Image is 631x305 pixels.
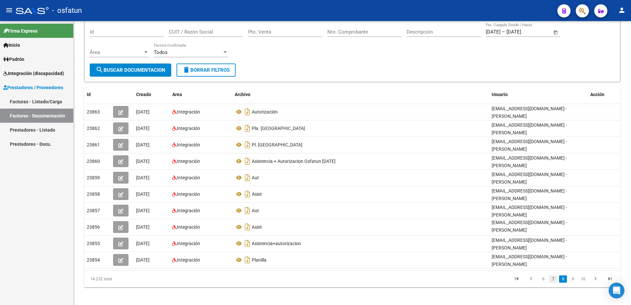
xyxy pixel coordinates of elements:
button: Buscar Documentacion [90,64,171,77]
a: 10 [579,275,587,283]
span: 23863 [87,109,100,114]
span: [EMAIL_ADDRESS][DOMAIN_NAME] - [PERSON_NAME] [492,139,567,152]
span: [EMAIL_ADDRESS][DOMAIN_NAME] - [PERSON_NAME] [492,188,567,201]
div: Open Intercom Messenger [609,283,624,298]
button: Open calendar [552,29,560,36]
span: Padrón [3,56,24,63]
i: Descargar documento [243,140,252,150]
span: Integración [177,241,200,246]
span: 23857 [87,208,100,213]
span: [DATE] [136,208,150,213]
span: Integración [177,142,200,147]
span: Archivo [235,92,250,97]
span: Pl. [GEOGRAPHIC_DATA] [252,142,302,147]
span: 23860 [87,159,100,164]
i: Descargar documento [243,238,252,249]
span: Prestadores / Proveedores [3,84,63,91]
i: Descargar documento [243,172,252,183]
a: 9 [569,275,577,283]
li: page 8 [558,273,568,285]
i: Descargar documento [243,189,252,199]
span: Aut [252,208,259,213]
span: Borrar Filtros [182,67,230,73]
a: 6 [539,275,547,283]
span: Integración [177,109,200,114]
span: [EMAIL_ADDRESS][DOMAIN_NAME] - [PERSON_NAME] [492,238,567,250]
mat-icon: person [618,6,626,14]
span: 23858 [87,191,100,197]
a: 7 [549,275,557,283]
datatable-header-cell: Area [170,88,232,102]
span: Asistencia + Autorizacion Osfatun [DATE] [252,159,336,164]
span: 23855 [87,241,100,246]
span: Integración [177,257,200,263]
a: go to last page [604,275,616,283]
div: 14.232 total [84,271,190,287]
span: Inicio [3,41,20,49]
li: page 6 [538,273,548,285]
span: [EMAIL_ADDRESS][DOMAIN_NAME] - [PERSON_NAME] [492,205,567,217]
span: Acción [590,92,604,97]
li: page 10 [578,273,588,285]
span: [DATE] [136,224,150,230]
span: Integración [177,175,200,180]
mat-icon: search [96,66,104,74]
span: 23856 [87,224,100,230]
span: Asistencia+autorizacion [252,241,301,246]
span: [EMAIL_ADDRESS][DOMAIN_NAME] - [PERSON_NAME] [492,254,567,267]
li: page 9 [568,273,578,285]
span: 23861 [87,142,100,147]
span: Integración [177,191,200,197]
span: [DATE] [136,191,150,197]
input: Fecha fin [506,29,538,35]
span: [DATE] [136,175,150,180]
span: 23854 [87,257,100,263]
span: Aut [252,175,259,180]
span: Área [90,49,143,55]
datatable-header-cell: Creado [133,88,170,102]
span: 23862 [87,126,100,131]
span: [EMAIL_ADDRESS][DOMAIN_NAME] - [PERSON_NAME] [492,106,567,119]
span: [DATE] [136,257,150,263]
mat-icon: menu [5,6,13,14]
i: Descargar documento [243,222,252,232]
datatable-header-cell: Acción [588,88,620,102]
span: Asist [252,224,262,230]
span: Usuario [492,92,508,97]
span: [DATE] [136,159,150,164]
span: Area [172,92,182,97]
span: Integración [177,159,200,164]
span: – [502,29,505,35]
span: Creado [136,92,151,97]
span: Integración [177,126,200,131]
span: [EMAIL_ADDRESS][DOMAIN_NAME] - [PERSON_NAME] [492,122,567,135]
input: Fecha inicio [486,29,501,35]
span: Id [87,92,91,97]
span: Todos [154,49,168,55]
mat-icon: delete [182,66,190,74]
span: [EMAIL_ADDRESS][DOMAIN_NAME] - [PERSON_NAME] [492,172,567,185]
datatable-header-cell: Archivo [232,88,489,102]
i: Descargar documento [243,123,252,134]
a: go to next page [589,275,602,283]
span: Asist [252,191,262,197]
span: Firma Express [3,27,37,35]
span: [DATE] [136,109,150,114]
a: 8 [559,275,567,283]
span: Planilla [252,257,267,263]
span: - osfatun [52,3,82,18]
span: [DATE] [136,241,150,246]
span: Buscar Documentacion [96,67,165,73]
span: [DATE] [136,142,150,147]
datatable-header-cell: Id [84,88,110,102]
span: Pla. [GEOGRAPHIC_DATA] [252,126,305,131]
datatable-header-cell: Usuario [489,88,588,102]
a: go to previous page [525,275,537,283]
span: [DATE] [136,126,150,131]
span: Integración [177,224,200,230]
button: Borrar Filtros [176,64,236,77]
span: 23859 [87,175,100,180]
span: Integración [177,208,200,213]
li: page 7 [548,273,558,285]
span: [EMAIL_ADDRESS][DOMAIN_NAME] - [PERSON_NAME] [492,220,567,233]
